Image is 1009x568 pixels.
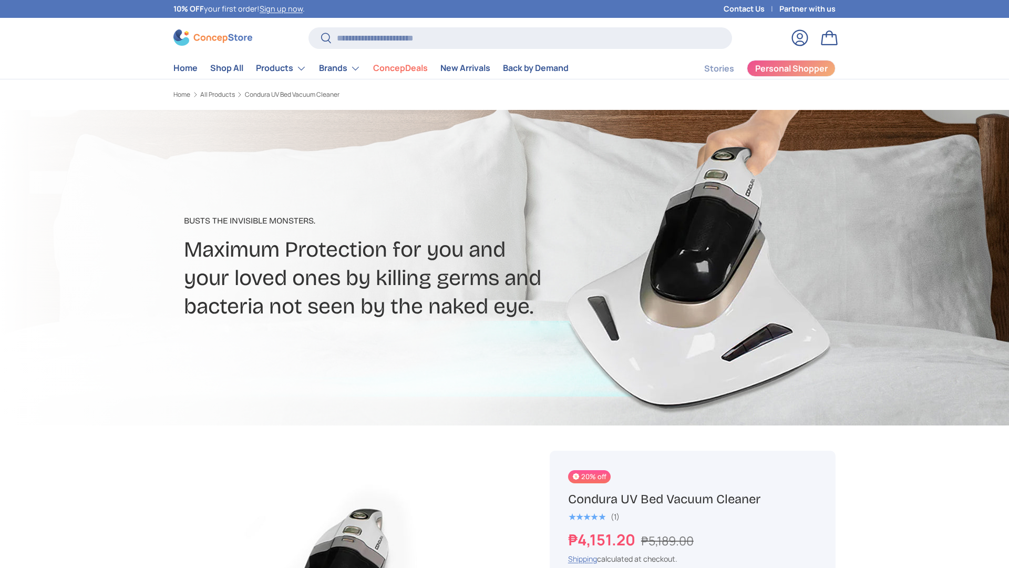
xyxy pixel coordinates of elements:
[250,58,313,79] summary: Products
[503,58,569,78] a: Back by Demand
[704,58,734,79] a: Stories
[260,4,303,14] a: Sign up now
[173,90,524,99] nav: Breadcrumbs
[679,58,836,79] nav: Secondary
[173,58,198,78] a: Home
[319,58,361,79] a: Brands
[173,4,204,14] strong: 10% OFF
[755,64,828,73] span: Personal Shopper
[313,58,367,79] summary: Brands
[641,532,694,549] s: ₱5,189.00
[568,512,605,522] div: 5.0 out of 5.0 stars
[256,58,306,79] a: Products
[779,3,836,15] a: Partner with us
[568,512,605,522] span: ★★★★★
[173,29,252,46] img: ConcepStore
[611,513,620,521] div: (1)
[568,553,817,564] div: calculated at checkout.
[210,58,243,78] a: Shop All
[568,510,620,522] a: 5.0 out of 5.0 stars (1)
[568,529,638,550] strong: ₱4,151.20
[747,60,836,77] a: Personal Shopper
[440,58,490,78] a: New Arrivals
[173,58,569,79] nav: Primary
[568,470,611,483] span: 20% off
[184,236,588,321] h2: Maximum Protection for you and your loved ones by killing germs and bacteria not seen by the nake...
[200,92,235,98] a: All Products
[245,92,339,98] a: Condura UV Bed Vacuum Cleaner
[568,491,817,508] h1: Condura UV Bed Vacuum Cleaner
[184,215,588,227] p: Busts The Invisible Monsters​.
[373,58,428,78] a: ConcepDeals
[568,554,597,564] a: Shipping
[724,3,779,15] a: Contact Us
[173,92,190,98] a: Home
[173,3,305,15] p: your first order! .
